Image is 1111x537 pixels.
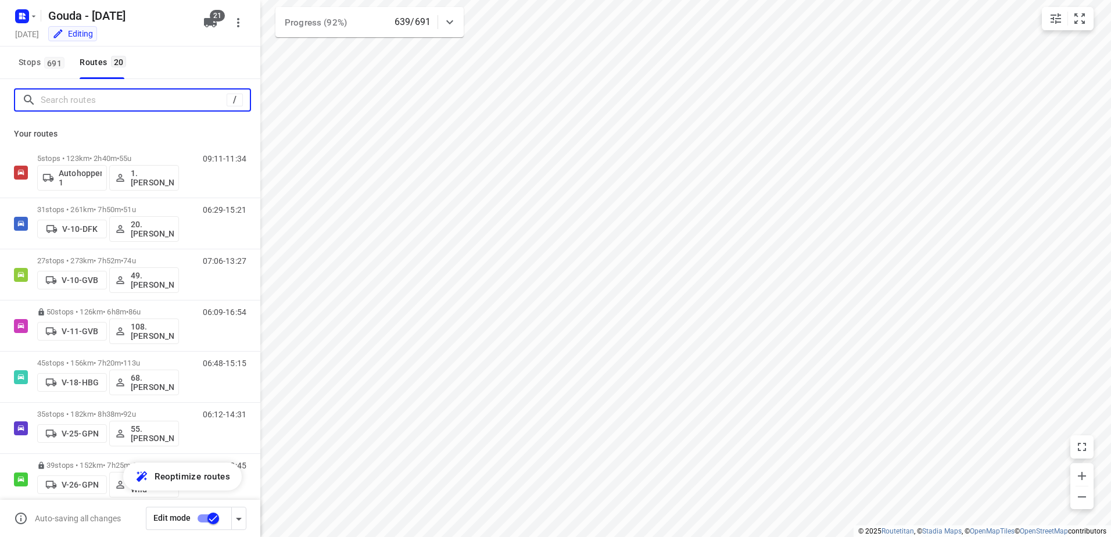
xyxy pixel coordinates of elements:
[128,307,141,316] span: 86u
[121,410,123,418] span: •
[37,461,179,470] p: 39 stops • 152km • 7h25m
[10,27,44,41] h5: Project date
[121,205,123,214] span: •
[52,28,93,40] div: You are currently in edit mode.
[109,216,179,242] button: 20.[PERSON_NAME]
[37,424,107,443] button: V-25-GPN
[37,373,107,392] button: V-18-HBG
[131,322,174,341] p: 108.[PERSON_NAME]
[275,7,464,37] div: Progress (92%)639/691
[1044,7,1067,30] button: Map settings
[203,205,246,214] p: 06:29-15:21
[131,169,174,187] p: 1. [PERSON_NAME]
[109,421,179,446] button: 55. [PERSON_NAME]
[203,256,246,266] p: 07:06-13:27
[62,224,98,234] p: V-10-DFK
[131,271,174,289] p: 49. [PERSON_NAME]
[109,267,179,293] button: 49. [PERSON_NAME]
[37,271,107,289] button: V-10-GVB
[62,378,99,387] p: V-18-HBG
[62,327,98,336] p: V-11-GVB
[970,527,1015,535] a: OpenMapTiles
[41,91,227,109] input: Search routes
[922,527,962,535] a: Stadia Maps
[203,307,246,317] p: 06:09-16:54
[62,275,98,285] p: V-10-GVB
[37,205,179,214] p: 31 stops • 261km • 7h50m
[62,480,99,489] p: V-26-GPN
[37,410,179,418] p: 35 stops • 182km • 8h38m
[37,359,179,367] p: 45 stops • 156km • 7h20m
[59,169,102,187] p: Autohopper 1
[123,256,135,265] span: 74u
[153,513,191,522] span: Edit mode
[210,10,225,22] span: 21
[881,527,914,535] a: Routetitan
[131,220,174,238] p: 20.[PERSON_NAME]
[203,154,246,163] p: 09:11-11:34
[232,511,246,525] div: Driver app settings
[123,359,140,367] span: 113u
[62,429,99,438] p: V-25-GPN
[14,128,246,140] p: Your routes
[44,57,64,69] span: 691
[1068,7,1091,30] button: Fit zoom
[1042,7,1094,30] div: small contained button group
[130,461,132,470] span: •
[37,475,107,494] button: V-26-GPN
[37,165,107,191] button: Autohopper 1
[285,17,347,28] span: Progress (92%)
[131,424,174,443] p: 55. [PERSON_NAME]
[109,165,179,191] button: 1. [PERSON_NAME]
[123,463,242,491] button: Reoptimize routes
[37,322,107,341] button: V-11-GVB
[37,307,179,316] p: 50 stops • 126km • 6h8m
[203,461,246,470] p: 05:59-13:45
[227,94,243,106] div: /
[131,373,174,392] p: 68.[PERSON_NAME]
[80,55,130,70] div: Routes
[858,527,1106,535] li: © 2025 , © , © © contributors
[1020,527,1068,535] a: OpenStreetMap
[123,205,135,214] span: 51u
[109,472,179,497] button: 9. Carl de Wild
[203,410,246,419] p: 06:12-14:31
[44,6,194,25] h5: Rename
[35,514,121,523] p: Auto-saving all changes
[19,55,68,70] span: Stops
[37,154,179,163] p: 5 stops • 123km • 2h40m
[117,154,119,163] span: •
[121,359,123,367] span: •
[132,461,149,470] span: 114u
[227,11,250,34] button: More
[395,15,431,29] p: 639/691
[119,154,131,163] span: 55u
[199,11,222,34] button: 21
[37,256,179,265] p: 27 stops • 273km • 7h52m
[126,307,128,316] span: •
[155,469,230,484] span: Reoptimize routes
[111,56,127,67] span: 20
[109,370,179,395] button: 68.[PERSON_NAME]
[109,318,179,344] button: 108.[PERSON_NAME]
[37,220,107,238] button: V-10-DFK
[121,256,123,265] span: •
[123,410,135,418] span: 92u
[203,359,246,368] p: 06:48-15:15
